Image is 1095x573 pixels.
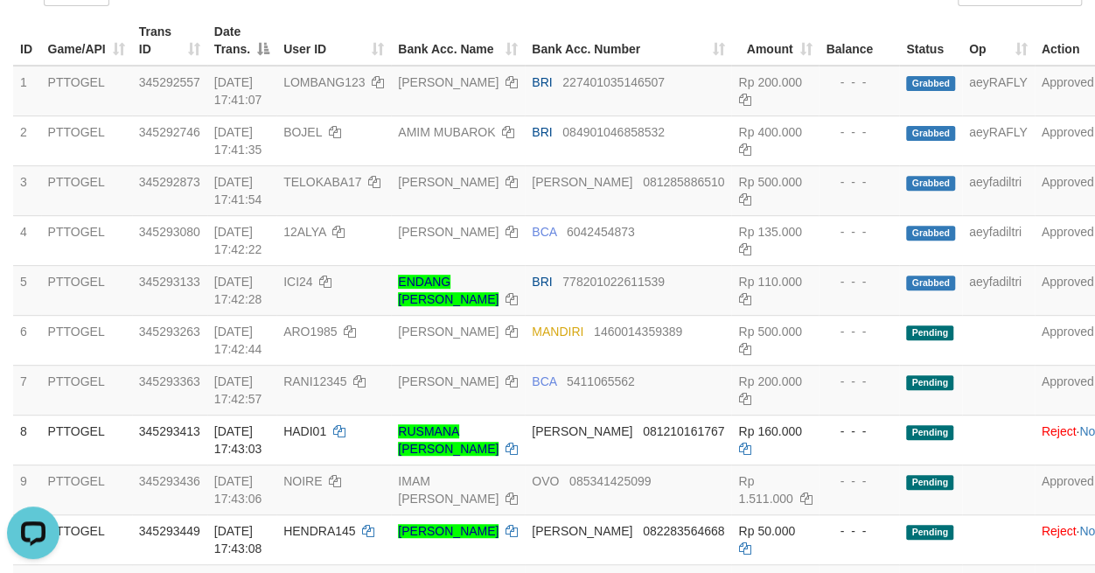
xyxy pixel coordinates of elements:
[139,524,200,538] span: 345293449
[214,424,262,456] span: [DATE] 17:43:03
[41,365,132,415] td: PTTOGEL
[532,225,556,239] span: BCA
[391,16,525,66] th: Bank Acc. Name: activate to sort column ascending
[214,175,262,206] span: [DATE] 17:41:54
[13,365,41,415] td: 7
[962,265,1035,315] td: aeyfadiltri
[819,16,899,66] th: Balance
[826,123,892,141] div: - - -
[41,16,132,66] th: Game/API: activate to sort column ascending
[214,325,262,356] span: [DATE] 17:42:44
[738,275,801,289] span: Rp 110.000
[738,424,801,438] span: Rp 160.000
[567,374,635,388] span: Copy 5411065562 to clipboard
[906,425,953,440] span: Pending
[1042,424,1077,438] a: Reject
[139,225,200,239] span: 345293080
[738,474,792,506] span: Rp 1.511.000
[214,75,262,107] span: [DATE] 17:41:07
[139,374,200,388] span: 345293363
[214,225,262,256] span: [DATE] 17:42:22
[139,75,200,89] span: 345292557
[738,125,801,139] span: Rp 400.000
[41,415,132,465] td: PTTOGEL
[41,66,132,116] td: PTTOGEL
[13,66,41,116] td: 1
[139,424,200,438] span: 345293413
[826,423,892,440] div: - - -
[532,175,632,189] span: [PERSON_NAME]
[139,175,200,189] span: 345292873
[283,125,322,139] span: BOJEL
[532,325,583,339] span: MANDIRI
[567,225,635,239] span: Copy 6042454873 to clipboard
[41,465,132,514] td: PTTOGEL
[139,474,200,488] span: 345293436
[532,474,559,488] span: OVO
[962,115,1035,165] td: aeyRAFLY
[132,16,207,66] th: Trans ID: activate to sort column ascending
[398,125,495,139] a: AMIM MUBAROK
[41,514,132,564] td: PTTOGEL
[398,175,499,189] a: [PERSON_NAME]
[214,474,262,506] span: [DATE] 17:43:06
[41,215,132,265] td: PTTOGEL
[738,374,801,388] span: Rp 200.000
[594,325,682,339] span: Copy 1460014359389 to clipboard
[738,175,801,189] span: Rp 500.000
[13,465,41,514] td: 9
[13,215,41,265] td: 4
[826,323,892,340] div: - - -
[906,226,955,241] span: Grabbed
[283,325,337,339] span: ARO1985
[283,474,322,488] span: NOIRE
[1042,524,1077,538] a: Reject
[139,325,200,339] span: 345293263
[906,126,955,141] span: Grabbed
[41,165,132,215] td: PTTOGEL
[906,375,953,390] span: Pending
[41,265,132,315] td: PTTOGEL
[569,474,651,488] span: Copy 085341425099 to clipboard
[139,275,200,289] span: 345293133
[214,374,262,406] span: [DATE] 17:42:57
[139,125,200,139] span: 345292746
[283,175,362,189] span: TELOKABA17
[283,275,312,289] span: ICI24
[738,325,801,339] span: Rp 500.000
[826,223,892,241] div: - - -
[398,474,499,506] a: IMAM [PERSON_NAME]
[738,524,795,538] span: Rp 50.000
[643,175,724,189] span: Copy 081285886510 to clipboard
[13,415,41,465] td: 8
[398,325,499,339] a: [PERSON_NAME]
[532,374,556,388] span: BCA
[826,173,892,191] div: - - -
[643,424,724,438] span: Copy 081210161767 to clipboard
[398,225,499,239] a: [PERSON_NAME]
[283,524,355,538] span: HENDRA145
[13,165,41,215] td: 3
[283,75,365,89] span: LOMBANG123
[283,225,326,239] span: 12ALYA
[283,424,326,438] span: HADI01
[532,424,632,438] span: [PERSON_NAME]
[826,73,892,91] div: - - -
[826,522,892,540] div: - - -
[532,75,552,89] span: BRI
[283,374,346,388] span: RANI12345
[398,374,499,388] a: [PERSON_NAME]
[906,176,955,191] span: Grabbed
[398,524,499,538] a: [PERSON_NAME]
[398,275,499,306] a: ENDANG [PERSON_NAME]
[906,76,955,91] span: Grabbed
[906,475,953,490] span: Pending
[276,16,391,66] th: User ID: activate to sort column ascending
[214,275,262,306] span: [DATE] 17:42:28
[738,75,801,89] span: Rp 200.000
[562,275,665,289] span: Copy 778201022611539 to clipboard
[13,115,41,165] td: 2
[398,75,499,89] a: [PERSON_NAME]
[899,16,962,66] th: Status
[826,273,892,290] div: - - -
